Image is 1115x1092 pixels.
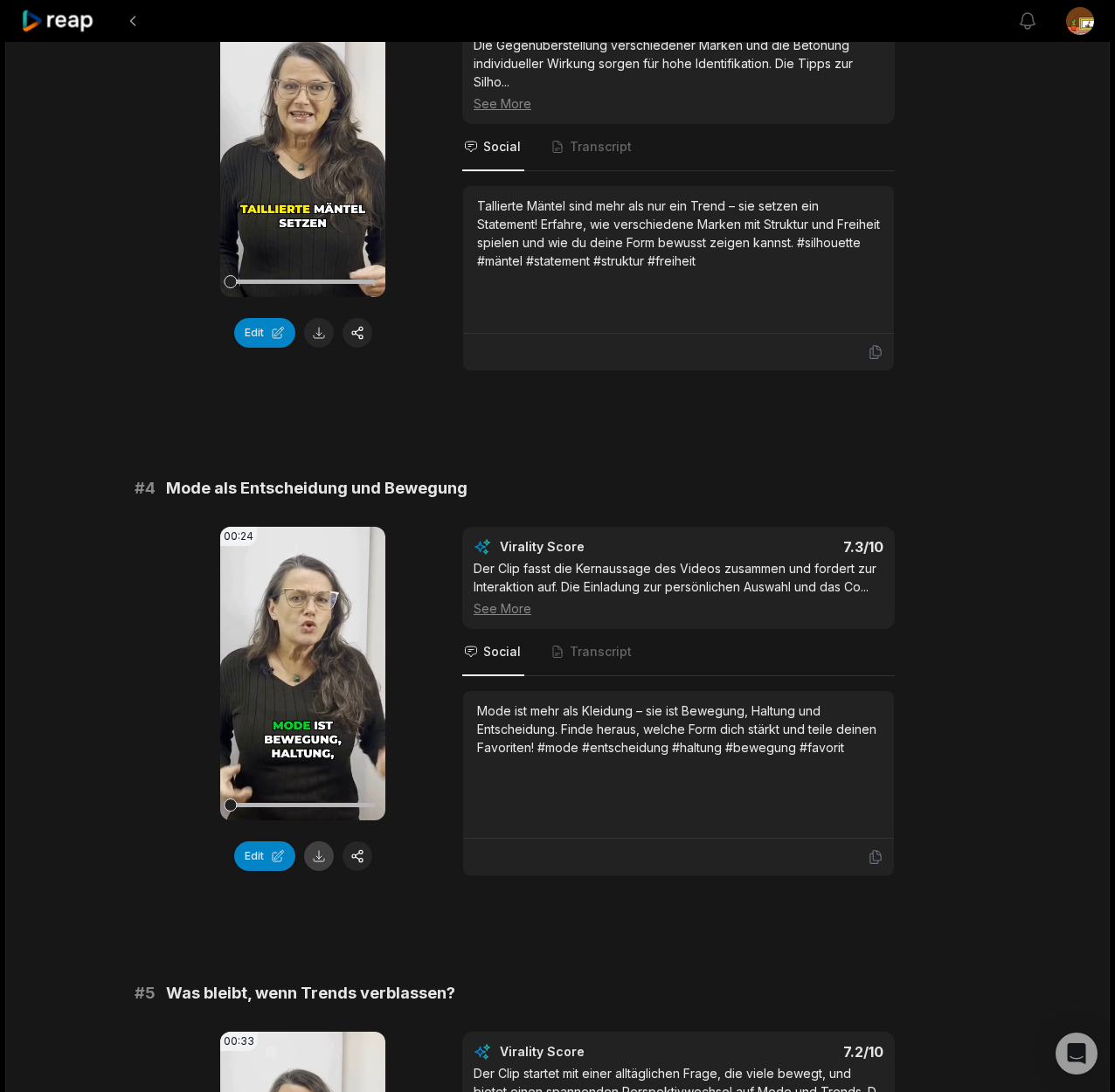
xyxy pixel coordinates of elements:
[166,476,467,501] span: Mode als Entscheidung und Bewegung
[166,981,455,1006] span: Was bleibt, wenn Trends verblassen?
[234,318,295,348] button: Edit
[474,36,883,113] div: Die Gegenüberstellung verschiedener Marken und die Betonung individueller Wirkung sorgen für hohe...
[500,1043,688,1061] div: Virality Score
[696,538,884,556] div: 7.3 /10
[462,629,895,676] nav: Tabs
[135,981,156,1006] span: # 5
[234,841,295,871] button: Edit
[474,94,883,113] div: See More
[220,3,385,297] video: Your browser does not support mp4 format.
[696,1043,884,1061] div: 7.2 /10
[474,599,883,618] div: See More
[483,138,521,156] span: Social
[474,559,883,618] div: Der Clip fasst die Kernaussage des Videos zusammen und fordert zur Interaktion auf. Die Einladung...
[1056,1033,1098,1075] div: Open Intercom Messenger
[135,476,156,501] span: # 4
[570,643,632,660] span: Transcript
[462,124,895,171] nav: Tabs
[220,527,385,820] video: Your browser does not support mp4 format.
[477,702,880,757] div: Mode ist mehr als Kleidung – sie ist Bewegung, Haltung und Entscheidung. Finde heraus, welche For...
[477,197,880,270] div: Tallierte Mäntel sind mehr als nur ein Trend – sie setzen ein Statement! Erfahre, wie verschieden...
[483,643,521,660] span: Social
[570,138,632,156] span: Transcript
[500,538,688,556] div: Virality Score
